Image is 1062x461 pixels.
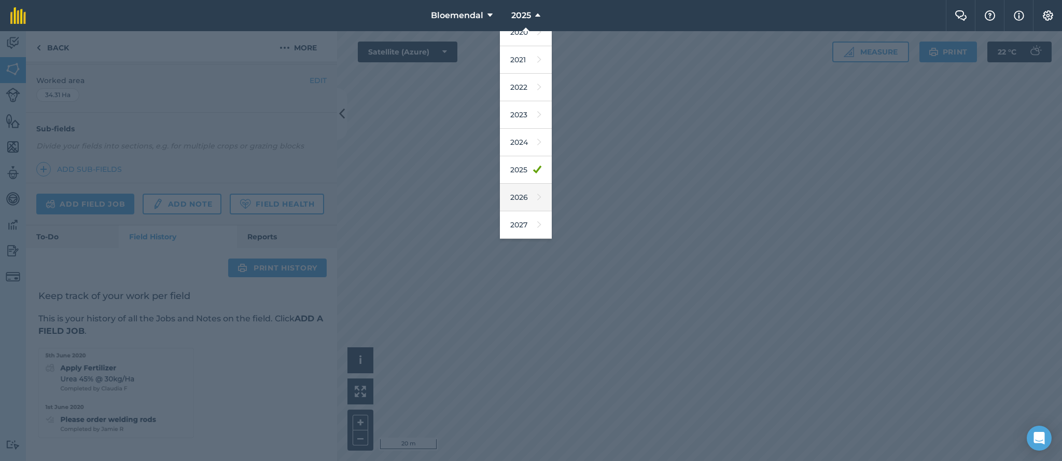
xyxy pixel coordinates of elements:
a: 2024 [500,129,552,156]
a: 2022 [500,74,552,101]
img: fieldmargin Logo [10,7,26,24]
span: 2025 [511,9,531,22]
img: svg+xml;base64,PHN2ZyB4bWxucz0iaHR0cDovL3d3dy53My5vcmcvMjAwMC9zdmciIHdpZHRoPSIxNyIgaGVpZ2h0PSIxNy... [1014,9,1024,22]
a: 2023 [500,101,552,129]
img: A cog icon [1042,10,1054,21]
a: 2021 [500,46,552,74]
a: 2025 [500,156,552,184]
span: Bloemendal [431,9,483,22]
div: Open Intercom Messenger [1027,426,1052,451]
img: Two speech bubbles overlapping with the left bubble in the forefront [955,10,967,21]
a: 2027 [500,211,552,239]
a: 2020 [500,19,552,46]
a: 2026 [500,184,552,211]
img: A question mark icon [984,10,996,21]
